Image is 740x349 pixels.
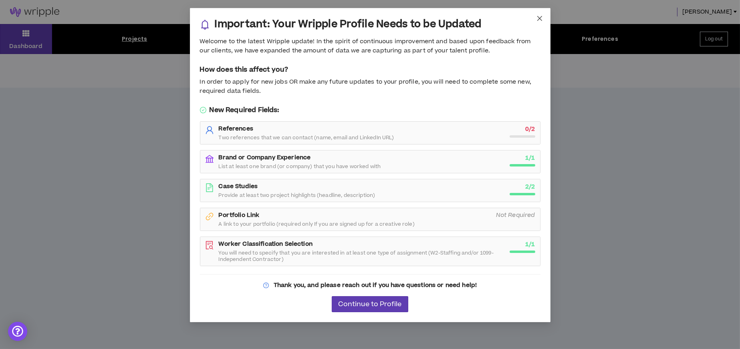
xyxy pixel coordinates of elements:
[525,154,535,162] strong: 1 / 1
[525,125,535,133] strong: 0 / 2
[200,105,540,115] h5: New Required Fields:
[219,250,505,263] span: You will need to specify that you are interested in at least one type of assignment (W2-Staffing ...
[536,15,543,22] span: close
[215,18,482,31] h3: Important: Your Wripple Profile Needs to be Updated
[496,211,535,219] i: Not Required
[219,211,260,219] strong: Portfolio Link
[200,20,210,30] span: bell
[219,153,311,162] strong: Brand or Company Experience
[274,281,477,289] strong: Thank you, and please reach out if you have questions or need help!
[332,296,408,312] button: Continue to Profile
[219,134,394,141] span: Two references that we can contact (name, email and LinkedIn URL)
[338,301,401,308] span: Continue to Profile
[200,37,540,55] div: Welcome to the latest Wripple update! In the spirit of continuous improvement and based upon feed...
[200,78,540,96] div: In order to apply for new jobs OR make any future updates to your profile, you will need to compl...
[205,154,214,163] span: bank
[219,163,381,170] span: List at least one brand (or company) that you have worked with
[219,221,415,227] span: A link to your portfolio (required only If you are signed up for a creative role)
[219,182,258,191] strong: Case Studies
[263,283,269,288] span: question-circle
[8,322,27,341] div: Open Intercom Messenger
[525,183,535,191] strong: 2 / 2
[205,126,214,134] span: user
[525,240,535,249] strong: 1 / 1
[219,124,253,133] strong: References
[205,183,214,192] span: file-text
[205,241,214,250] span: file-search
[219,240,313,248] strong: Worker Classification Selection
[529,8,550,30] button: Close
[200,107,206,113] span: check-circle
[205,212,214,221] span: link
[219,192,375,199] span: Provide at least two project highlights (headline, description)
[200,65,540,74] h5: How does this affect you?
